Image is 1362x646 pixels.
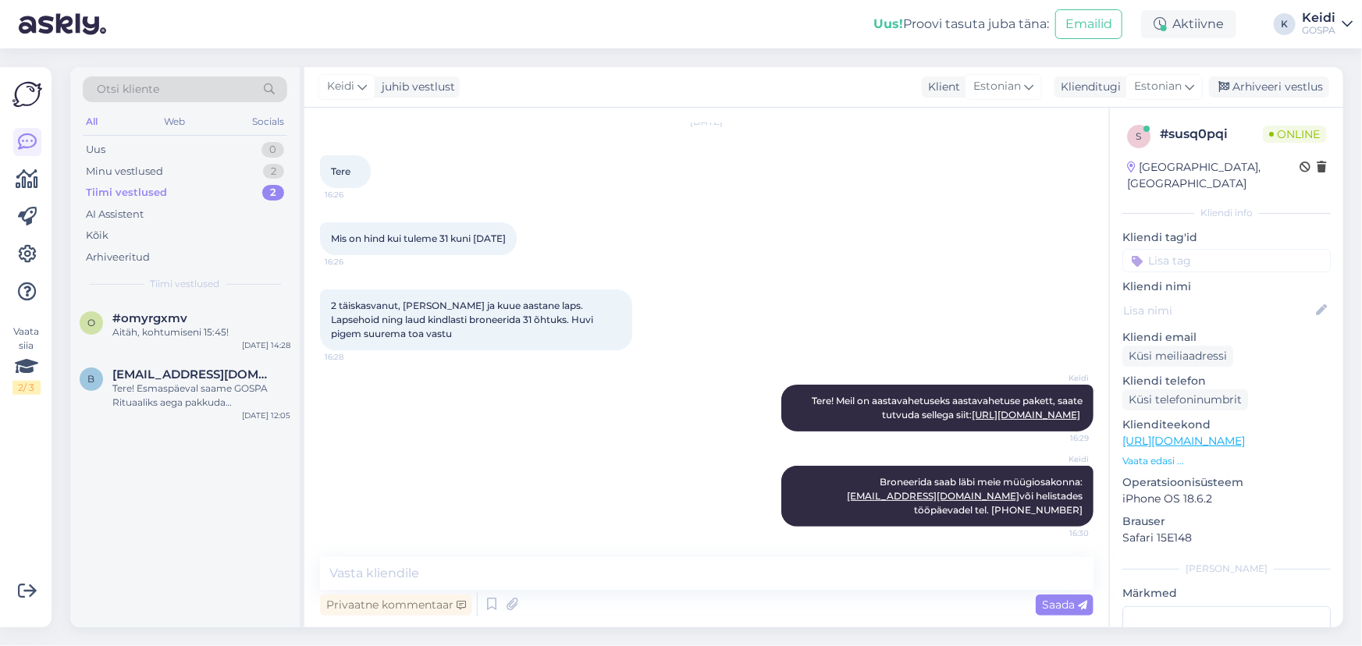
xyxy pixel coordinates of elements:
span: Tere! Meil on aastavahetuseks aastavahetuse pakett, saate tutvuda sellega siit: [812,395,1085,421]
div: Küsi telefoninumbrit [1122,389,1248,410]
span: #omyrgxmv [112,311,187,325]
span: bojanaandric249@gmail.com [112,367,275,382]
div: [DATE] 12:05 [242,410,290,421]
p: Kliendi email [1122,329,1331,346]
div: K [1274,13,1296,35]
p: iPhone OS 18.6.2 [1122,491,1331,507]
span: Otsi kliente [97,81,159,98]
div: Uus [86,142,105,158]
p: Vaata edasi ... [1122,454,1331,468]
div: Socials [249,112,287,132]
div: 2 [263,164,284,179]
div: Klienditugi [1054,79,1121,95]
div: 0 [261,142,284,158]
div: All [83,112,101,132]
span: 16:29 [1030,432,1089,444]
p: Safari 15E148 [1122,530,1331,546]
a: [URL][DOMAIN_NAME] [972,409,1080,421]
span: Online [1263,126,1326,143]
div: 2 [262,185,284,201]
div: Vaata siia [12,325,41,395]
span: 16:30 [1030,527,1089,539]
p: Kliendi tag'id [1122,229,1331,246]
div: Kliendi info [1122,206,1331,220]
div: Kõik [86,228,108,243]
div: Proovi tasuta juba täna: [873,15,1049,34]
div: Tere! Esmaspäeval saame GOSPA Rituaaliks aega pakkuda [PERSON_NAME] 13.00. Kas see aeg ka sobib t... [112,382,290,410]
a: [EMAIL_ADDRESS][DOMAIN_NAME] [847,490,1019,502]
div: 2 / 3 [12,381,41,395]
div: Aktiivne [1141,10,1236,38]
span: Keidi [1030,372,1089,384]
a: KeidiGOSPA [1302,12,1353,37]
span: 2 täiskasvanut, [PERSON_NAME] ja kuue aastane laps. Lapsehoid ning laud kindlasti broneerida 31 õ... [331,300,598,339]
p: Klienditeekond [1122,417,1331,433]
span: b [88,373,95,385]
div: Klient [922,79,960,95]
span: Estonian [1134,78,1182,95]
div: # susq0pqi [1160,125,1263,144]
b: Uus! [873,16,903,31]
p: Kliendi telefon [1122,373,1331,389]
span: Estonian [973,78,1021,95]
span: Tere [331,165,350,177]
span: Tiimi vestlused [151,277,220,291]
div: [DATE] 14:28 [242,339,290,351]
div: Tiimi vestlused [86,185,167,201]
span: 16:28 [325,351,383,363]
span: s [1136,130,1142,142]
span: 16:26 [325,189,383,201]
img: Askly Logo [12,80,42,109]
div: Minu vestlused [86,164,163,179]
div: [PERSON_NAME] [1122,562,1331,576]
div: Arhiveeri vestlus [1209,76,1329,98]
p: Operatsioonisüsteem [1122,474,1331,491]
div: [GEOGRAPHIC_DATA], [GEOGRAPHIC_DATA] [1127,159,1300,192]
button: Emailid [1055,9,1122,39]
p: Märkmed [1122,585,1331,602]
div: Keidi [1302,12,1335,24]
div: Web [162,112,189,132]
span: Keidi [1030,453,1089,465]
div: Privaatne kommentaar [320,595,472,616]
a: [URL][DOMAIN_NAME] [1122,434,1245,448]
span: o [87,317,95,328]
span: Saada [1042,598,1087,612]
div: GOSPA [1302,24,1335,37]
input: Lisa nimi [1123,302,1313,319]
span: Mis on hind kui tuleme 31 kuni [DATE] [331,232,506,244]
p: Brauser [1122,513,1331,530]
div: Aitäh, kohtumiseni 15:45! [112,325,290,339]
span: Broneerida saab läbi meie müügiosakonna: või helistades tööpäevadel tel. [PHONE_NUMBER] [847,476,1085,516]
input: Lisa tag [1122,249,1331,272]
p: Kliendi nimi [1122,279,1331,295]
span: Keidi [327,78,354,95]
span: 16:26 [325,256,383,268]
div: Arhiveeritud [86,250,150,265]
div: juhib vestlust [375,79,455,95]
div: Küsi meiliaadressi [1122,346,1233,367]
div: AI Assistent [86,207,144,222]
